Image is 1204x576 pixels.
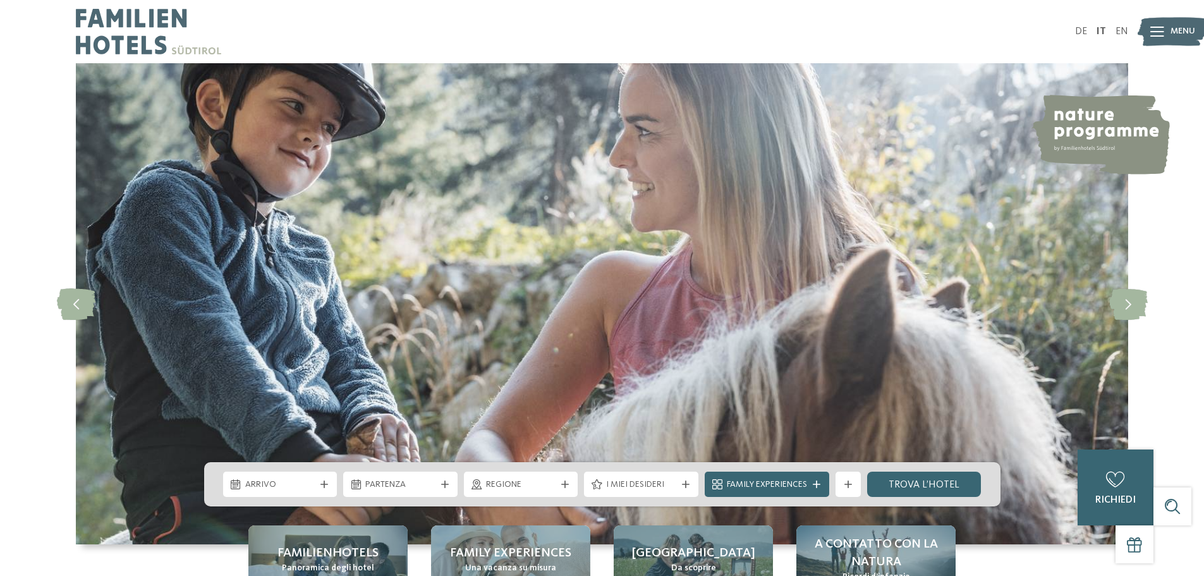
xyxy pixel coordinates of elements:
img: Family hotel Alto Adige: the happy family places! [76,63,1128,544]
span: Menu [1171,25,1195,38]
span: Familienhotels [277,544,379,562]
a: EN [1116,27,1128,37]
span: I miei desideri [606,479,676,491]
a: richiedi [1078,450,1153,525]
span: [GEOGRAPHIC_DATA] [632,544,755,562]
a: DE [1075,27,1087,37]
span: A contatto con la natura [809,536,943,571]
span: Family Experiences [727,479,807,491]
span: Una vacanza su misura [465,562,556,575]
a: IT [1097,27,1106,37]
span: Regione [486,479,556,491]
span: Arrivo [245,479,315,491]
span: richiedi [1095,495,1136,505]
img: nature programme by Familienhotels Südtirol [1031,95,1170,175]
span: Panoramica degli hotel [282,562,374,575]
span: Family experiences [450,544,571,562]
a: trova l’hotel [867,472,982,497]
span: Partenza [365,479,435,491]
span: Da scoprire [671,562,716,575]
